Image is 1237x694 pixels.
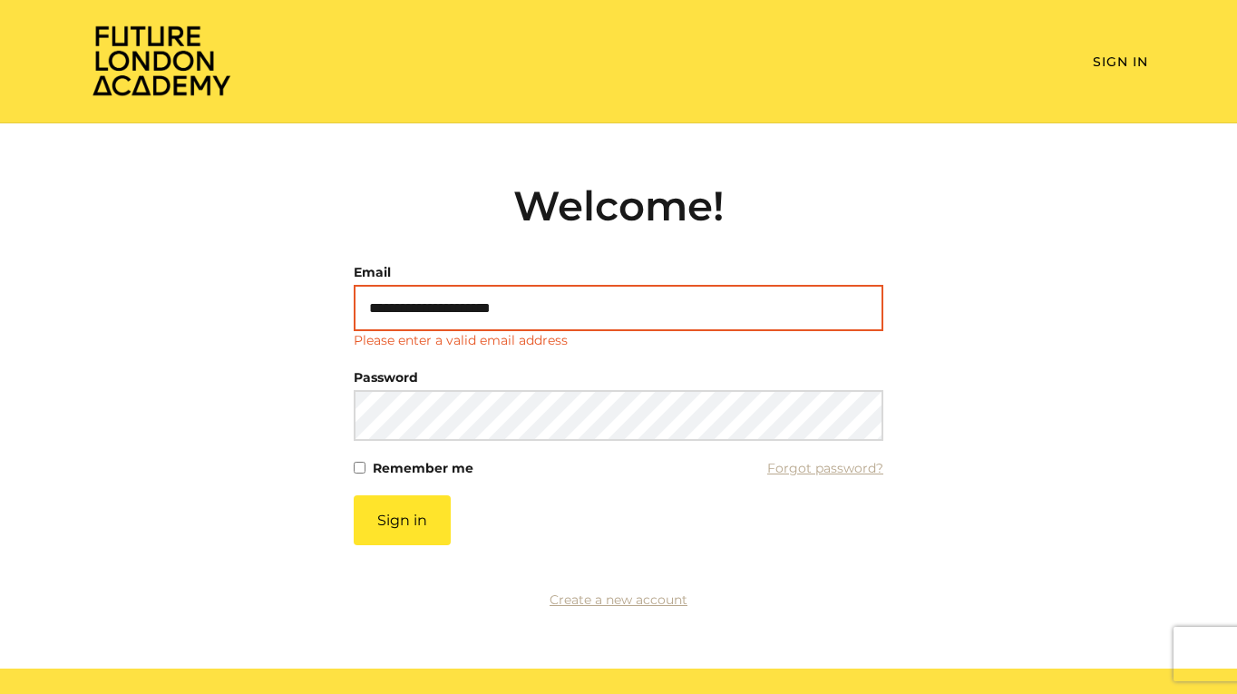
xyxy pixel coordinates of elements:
[373,455,473,481] label: Remember me
[354,495,451,545] button: Sign in
[354,331,568,350] p: Please enter a valid email address
[354,181,883,230] h2: Welcome!
[354,259,391,285] label: Email
[89,24,234,97] img: Home Page
[767,455,883,481] a: Forgot password?
[550,591,687,608] a: Create a new account
[354,365,418,390] label: Password
[1093,54,1148,70] a: Sign In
